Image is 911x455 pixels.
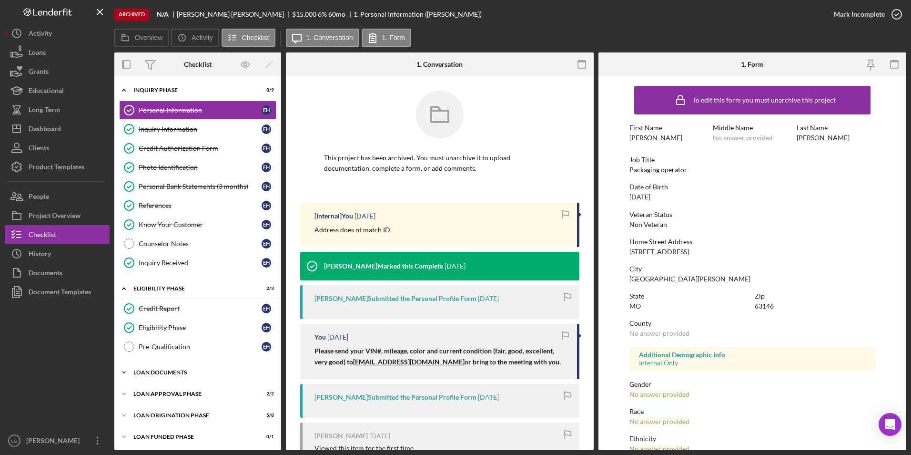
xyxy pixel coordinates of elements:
[139,106,262,114] div: Personal Information
[692,96,836,104] div: To edit this form you must unarchive this project
[629,134,682,142] div: [PERSON_NAME]
[478,295,499,302] time: 2023-07-19 22:41
[139,240,262,248] div: Counselor Notes
[362,29,411,47] button: 1. Form
[314,212,353,220] div: [Internal] You
[139,259,262,267] div: Inquiry Received
[262,239,271,248] div: E H
[445,262,466,270] time: 2023-07-24 21:35
[5,100,110,119] a: Long-Term
[629,435,876,443] div: Ethnicity
[327,333,348,341] time: 2023-07-19 20:02
[834,5,885,24] div: Mark Incomplete
[222,29,275,47] button: Checklist
[157,10,169,18] b: N/A
[292,10,316,18] div: $15,000
[824,5,906,24] button: Mark Incomplete
[5,187,110,206] a: People
[629,445,689,453] div: No answer provided
[192,34,213,41] label: Activity
[318,10,327,18] div: 6 %
[184,61,212,68] div: Checklist
[262,342,271,352] div: E H
[314,432,368,440] div: [PERSON_NAME]
[262,163,271,172] div: E H
[139,324,262,331] div: Eligibility Phase
[639,359,866,367] div: Internal Only
[629,302,641,310] div: MO
[5,81,110,100] button: Educational
[257,87,274,93] div: 8 / 9
[29,206,81,227] div: Project Overview
[328,10,345,18] div: 60 mo
[5,119,110,138] a: Dashboard
[639,351,866,359] div: Additional Demographic Info
[629,238,876,246] div: Home Street Address
[262,144,271,153] div: E H
[5,157,110,176] button: Product Templates
[133,370,269,375] div: Loan Documents
[24,431,86,453] div: [PERSON_NAME]
[119,215,276,234] a: Know Your CustomerEH
[755,292,875,300] div: Zip
[353,358,465,366] u: [EMAIL_ADDRESS][DOMAIN_NAME]
[29,100,60,122] div: Long-Term
[242,34,269,41] label: Checklist
[29,24,52,45] div: Activity
[629,211,876,218] div: Veteran Status
[133,434,250,440] div: Loan Funded Phase
[629,275,750,283] div: [GEOGRAPHIC_DATA][PERSON_NAME]
[314,393,476,401] div: [PERSON_NAME] Submitted the Personal Profile Form
[139,305,262,312] div: Credit Report
[119,318,276,337] a: Eligibility PhaseEH
[324,153,556,174] p: This project has been archived. You must unarchive it to upload documentation, complete a form, o...
[5,138,110,157] button: Clients
[119,253,276,272] a: Inquiry ReceivedEH
[713,134,773,142] div: No answer provided
[314,347,561,365] strong: Please send your VIN#, mileage, color and current condition (fair, good, excellent, very good) to...
[5,24,110,43] button: Activity
[11,438,18,444] text: LG
[262,201,271,210] div: E H
[629,418,689,425] div: No answer provided
[139,164,262,171] div: Photo Identification
[629,292,750,300] div: State
[29,225,56,247] div: Checklist
[29,62,49,83] div: Grants
[797,124,876,132] div: Last Name
[29,187,49,208] div: People
[5,206,110,225] button: Project Overview
[629,381,876,388] div: Gender
[478,393,499,401] time: 2023-07-19 19:57
[262,182,271,191] div: E H
[119,337,276,356] a: Pre-QualificationEH
[306,34,353,41] label: 1. Conversation
[133,413,250,418] div: Loan Origination Phase
[262,323,271,332] div: E H
[139,343,262,351] div: Pre-Qualification
[629,320,876,327] div: County
[262,124,271,134] div: E H
[314,333,326,341] div: You
[5,62,110,81] button: Grants
[629,221,667,228] div: Non Veteran
[29,138,49,160] div: Clients
[629,248,689,256] div: [STREET_ADDRESS]
[314,225,390,235] p: Address does nt match ID
[29,43,46,64] div: Loans
[119,101,276,120] a: Personal InformationEH
[114,29,169,47] button: Overview
[354,212,375,220] time: 2023-08-07 17:11
[5,282,110,301] button: Document Templates
[382,34,405,41] label: 1. Form
[286,29,359,47] button: 1. Conversation
[629,166,687,174] div: Packaging operator
[257,391,274,397] div: 2 / 2
[5,244,110,263] button: History
[133,286,250,291] div: Eligibility Phase
[119,299,276,318] a: Credit ReportEH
